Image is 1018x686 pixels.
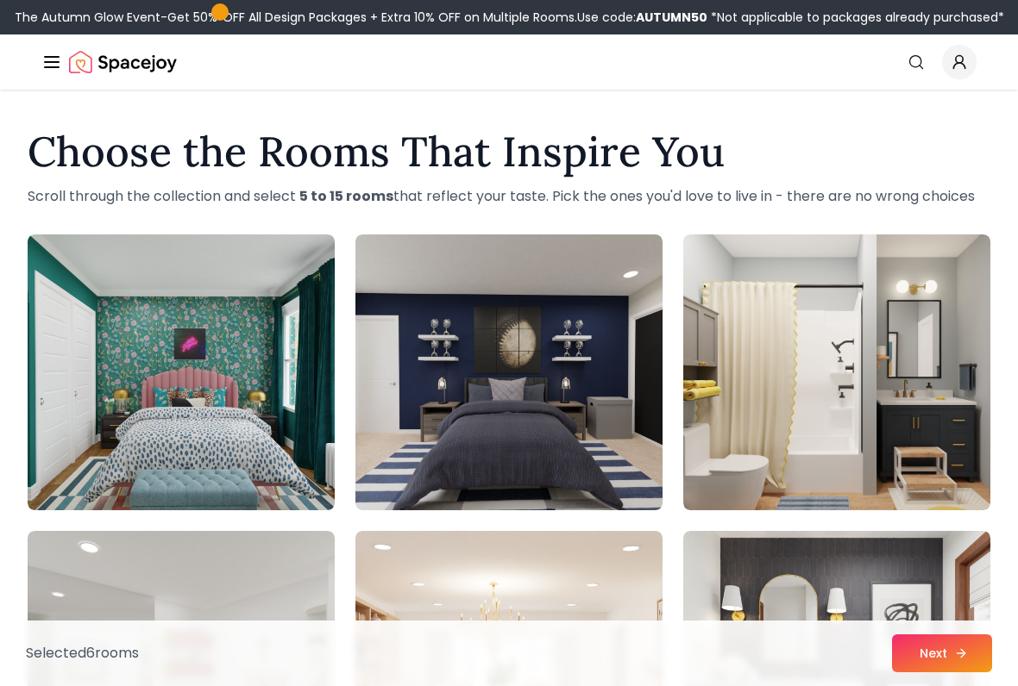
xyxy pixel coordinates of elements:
[892,634,992,672] button: Next
[69,45,177,79] img: Spacejoy Logo
[577,9,707,26] span: Use code:
[69,45,177,79] a: Spacejoy
[299,186,393,206] strong: 5 to 15 rooms
[26,643,139,664] p: Selected 6 room s
[28,186,990,207] p: Scroll through the collection and select that reflect your taste. Pick the ones you'd love to liv...
[683,234,990,510] img: Room room-3
[636,9,707,26] b: AUTUMN50
[707,9,1004,26] span: *Not applicable to packages already purchased*
[41,34,977,90] nav: Global
[28,234,335,510] img: Room room-1
[15,9,1004,26] div: The Autumn Glow Event-Get 50% OFF All Design Packages + Extra 10% OFF on Multiple Rooms.
[355,234,663,510] img: Room room-2
[28,131,990,172] h1: Choose the Rooms That Inspire You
